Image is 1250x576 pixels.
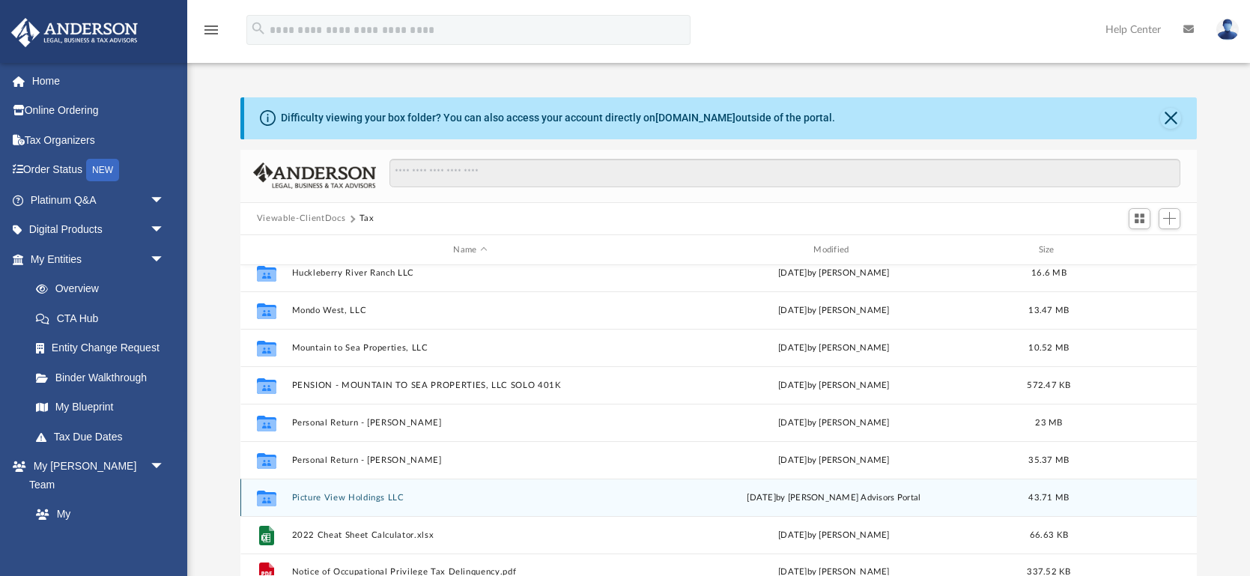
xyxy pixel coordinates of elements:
[291,306,649,315] button: Mondo West, LLC
[21,500,172,566] a: My [PERSON_NAME] Team
[1159,208,1181,229] button: Add
[291,530,649,540] button: 2022 Cheat Sheet Calculator.xlsx
[21,333,187,363] a: Entity Change Request
[21,422,187,452] a: Tax Due Dates
[291,381,649,390] button: PENSION - MOUNTAIN TO SEA PROPERTIES, LLC SOLO 401K
[86,159,119,181] div: NEW
[778,456,807,464] span: [DATE]
[291,343,649,353] button: Mountain to Sea Properties, LLC
[1030,531,1068,539] span: 66.63 KB
[1085,243,1190,257] div: id
[655,342,1013,355] div: by [PERSON_NAME]
[1027,381,1070,389] span: 572.47 KB
[1031,269,1067,277] span: 16.6 MB
[1216,19,1239,40] img: User Pic
[291,493,649,503] button: Picture View Holdings LLC
[655,112,735,124] a: [DOMAIN_NAME]
[655,529,1013,542] div: [DATE] by [PERSON_NAME]
[1028,306,1069,315] span: 13.47 MB
[655,379,1013,392] div: [DATE] by [PERSON_NAME]
[655,491,1013,505] div: by [PERSON_NAME] Advisors Portal
[10,155,187,186] a: Order StatusNEW
[291,418,649,428] button: Personal Return - [PERSON_NAME]
[21,274,187,304] a: Overview
[150,215,180,246] span: arrow_drop_down
[291,455,649,465] button: Personal Return - [PERSON_NAME]
[21,392,180,422] a: My Blueprint
[655,267,1013,280] div: [DATE] by [PERSON_NAME]
[21,363,187,392] a: Binder Walkthrough
[202,21,220,39] i: menu
[389,159,1180,187] input: Search files and folders
[10,244,187,274] a: My Entitiesarrow_drop_down
[291,268,649,278] button: Huckleberry River Ranch LLC
[778,419,807,427] span: [DATE]
[281,110,835,126] div: Difficulty viewing your box folder? You can also access your account directly on outside of the p...
[10,215,187,245] a: Digital Productsarrow_drop_down
[10,96,187,126] a: Online Ordering
[655,304,1013,318] div: [DATE] by [PERSON_NAME]
[250,20,267,37] i: search
[359,212,374,225] button: Tax
[10,125,187,155] a: Tax Organizers
[1129,208,1151,229] button: Switch to Grid View
[1019,243,1078,257] div: Size
[655,416,1013,430] div: by [PERSON_NAME]
[1028,456,1069,464] span: 35.37 MB
[150,185,180,216] span: arrow_drop_down
[747,494,776,502] span: [DATE]
[150,452,180,482] span: arrow_drop_down
[257,212,345,225] button: Viewable-ClientDocs
[1160,108,1181,129] button: Close
[1028,494,1069,502] span: 43.71 MB
[291,243,648,257] div: Name
[10,452,180,500] a: My [PERSON_NAME] Teamarrow_drop_down
[655,454,1013,467] div: by [PERSON_NAME]
[1028,344,1069,352] span: 10.52 MB
[247,243,285,257] div: id
[1035,419,1062,427] span: 23 MB
[21,303,187,333] a: CTA Hub
[10,185,187,215] a: Platinum Q&Aarrow_drop_down
[150,244,180,275] span: arrow_drop_down
[10,66,187,96] a: Home
[240,265,1197,575] div: grid
[655,243,1012,257] div: Modified
[7,18,142,47] img: Anderson Advisors Platinum Portal
[778,344,807,352] span: [DATE]
[202,28,220,39] a: menu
